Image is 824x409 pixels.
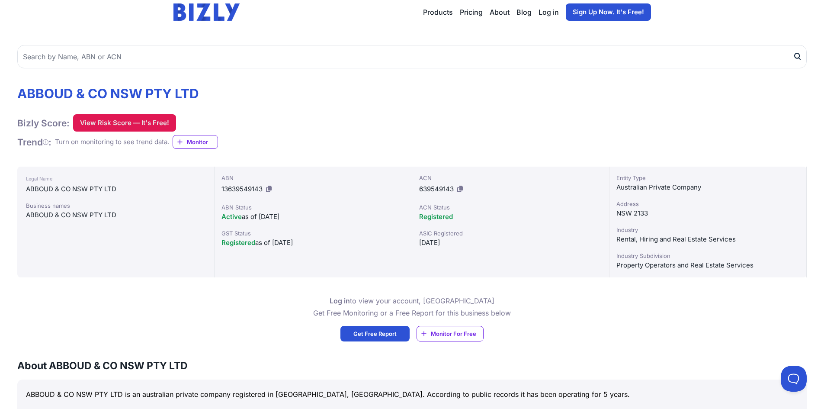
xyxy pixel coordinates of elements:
div: Business names [26,201,205,210]
span: 639549143 [419,185,454,193]
div: Legal Name [26,174,205,184]
div: Address [616,200,799,208]
span: Registered [221,238,255,247]
span: Active [221,213,242,221]
div: ABN Status [221,203,404,212]
div: Industry [616,225,799,234]
div: ASIC Registered [419,229,602,238]
a: Sign Up Now. It's Free! [566,3,651,21]
div: ABN [221,174,404,182]
a: Log in [330,296,350,305]
h1: Trend : [17,136,51,148]
div: Entity Type [616,174,799,182]
p: ABBOUD & CO NSW PTY LTD is an australian private company registered in [GEOGRAPHIC_DATA], [GEOGRA... [26,388,798,400]
span: Registered [419,213,453,221]
span: Monitor For Free [431,329,476,338]
a: Blog [516,7,532,17]
iframe: Toggle Customer Support [781,366,807,392]
div: ABBOUD & CO NSW PTY LTD [26,184,205,194]
button: View Risk Score — It's Free! [73,114,176,132]
div: Property Operators and Real Estate Services [616,260,799,271]
div: ACN [419,174,602,182]
span: Get Free Report [353,329,397,338]
h3: About ABBOUD & CO NSW PTY LTD [17,359,807,373]
span: Monitor [187,138,218,146]
div: ABBOUD & CO NSW PTY LTD [26,210,205,220]
a: Get Free Report [340,326,410,341]
div: as of [DATE] [221,238,404,248]
div: NSW 2133 [616,208,799,219]
h1: ABBOUD & CO NSW PTY LTD [17,86,218,101]
a: About [490,7,510,17]
div: as of [DATE] [221,212,404,222]
div: Industry Subdivision [616,251,799,260]
a: Log in [539,7,559,17]
button: Products [423,7,453,17]
a: Pricing [460,7,483,17]
h1: Bizly Score: [17,117,70,129]
a: Monitor [173,135,218,149]
div: Australian Private Company [616,182,799,193]
span: 13639549143 [221,185,263,193]
div: GST Status [221,229,404,238]
p: to view your account, [GEOGRAPHIC_DATA] Get Free Monitoring or a Free Report for this business below [313,295,511,319]
input: Search by Name, ABN or ACN [17,45,807,68]
div: ACN Status [419,203,602,212]
a: Monitor For Free [417,326,484,341]
div: [DATE] [419,238,602,248]
div: Turn on monitoring to see trend data. [55,137,169,147]
div: Rental, Hiring and Real Estate Services [616,234,799,245]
